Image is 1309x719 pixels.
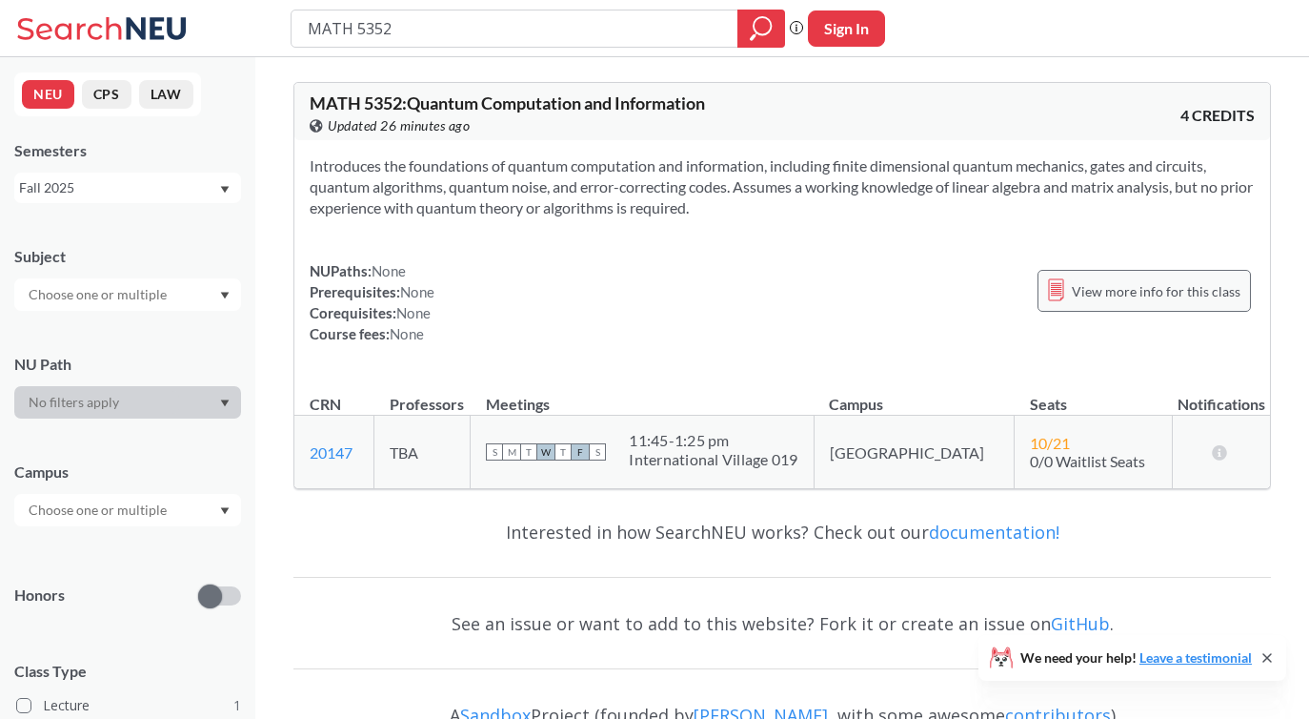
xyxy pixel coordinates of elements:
td: [GEOGRAPHIC_DATA] [814,416,1014,489]
div: Dropdown arrow [14,386,241,419]
span: 4 CREDITS [1180,105,1255,126]
button: Sign In [808,10,885,47]
span: 10 / 21 [1030,434,1070,452]
span: View more info for this class [1072,279,1240,303]
svg: magnifying glass [750,15,773,42]
div: Dropdown arrow [14,278,241,311]
svg: Dropdown arrow [220,507,230,515]
a: GitHub [1051,612,1110,635]
span: MATH 5352 : Quantum Computation and Information [310,92,705,113]
span: S [486,443,503,461]
svg: Dropdown arrow [220,292,230,299]
p: Honors [14,585,65,606]
span: None [400,283,434,300]
input: Class, professor, course number, "phrase" [306,12,724,45]
th: Meetings [471,375,814,416]
th: Notifications [1173,375,1270,416]
label: Lecture [16,693,241,718]
span: Class Type [14,661,241,682]
span: F [572,443,589,461]
div: See an issue or want to add to this website? Fork it or create an issue on . [293,596,1271,651]
span: We need your help! [1020,651,1252,665]
span: W [537,443,554,461]
span: T [554,443,572,461]
span: None [372,262,406,279]
div: Fall 2025 [19,177,218,198]
input: Choose one or multiple [19,499,179,522]
span: S [589,443,606,461]
button: CPS [82,80,131,109]
span: None [390,325,424,342]
span: Updated 26 minutes ago [328,115,470,136]
span: 1 [233,695,241,716]
th: Professors [374,375,471,416]
div: Subject [14,246,241,267]
th: Seats [1015,375,1173,416]
div: CRN [310,394,341,415]
th: Campus [814,375,1014,416]
a: 20147 [310,443,352,462]
span: M [503,443,520,461]
td: TBA [374,416,471,489]
div: Dropdown arrow [14,494,241,526]
div: Interested in how SearchNEU works? Check out our [293,504,1271,560]
span: 0/0 Waitlist Seats [1030,452,1145,470]
div: Fall 2025Dropdown arrow [14,173,241,203]
div: NUPaths: Prerequisites: Corequisites: Course fees: [310,260,434,344]
div: 11:45 - 1:25 pm [629,431,797,450]
section: Introduces the foundations of quantum computation and information, including finite dimensional q... [310,155,1255,218]
a: Leave a testimonial [1139,649,1252,666]
a: documentation! [929,521,1059,544]
div: magnifying glass [737,10,785,48]
div: International Village 019 [629,450,797,469]
div: Semesters [14,140,241,161]
svg: Dropdown arrow [220,186,230,194]
span: T [520,443,537,461]
div: NU Path [14,354,241,375]
span: None [396,304,431,321]
button: NEU [22,80,74,109]
input: Choose one or multiple [19,283,179,306]
svg: Dropdown arrow [220,400,230,407]
button: LAW [139,80,193,109]
div: Campus [14,462,241,483]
